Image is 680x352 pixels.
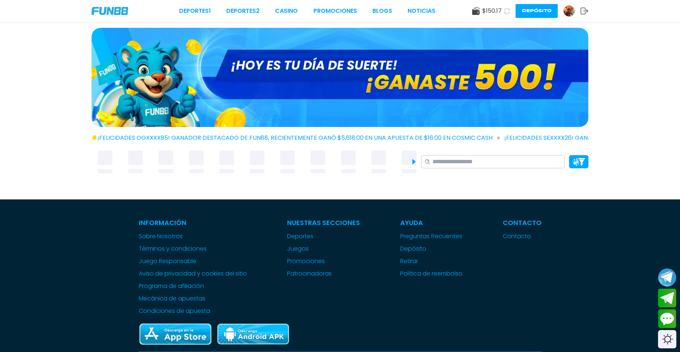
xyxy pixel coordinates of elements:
a: Patrocinadoras [287,269,360,278]
a: Promociones [287,257,360,266]
img: Platform Filter [572,158,585,166]
button: Join telegram channel [658,268,676,287]
img: Avatar [564,5,575,16]
a: Retirar [400,257,462,266]
img: Play Store [216,323,290,346]
a: Juego Responsable [139,257,247,266]
a: Avatar [563,5,580,17]
a: Preguntas frecuentes [400,232,462,241]
a: Depósito [400,244,462,253]
a: Condiciones de apuesta [139,307,247,315]
a: Términos y condiciones [139,244,247,253]
a: Aviso de privacidad y cookies del sitio [139,269,247,278]
a: Contacto [503,232,542,241]
div: Switch theme [658,330,676,348]
a: Política de reembolso [400,269,462,278]
img: GANASTE 500 [92,28,588,127]
a: CASINO [275,7,298,15]
img: App Store [139,323,212,346]
button: Join telegram [658,289,676,308]
a: Programa de afiliación [139,282,247,291]
a: Deportes [287,232,360,241]
p: Ayuda [400,218,462,228]
a: Deportes2 [226,7,260,15]
p: Contacto [503,218,542,228]
a: BLOGS [372,7,392,15]
p: Nuestras Secciones [287,218,360,228]
p: Información [139,218,247,228]
button: Juegos [287,244,309,253]
button: Depósito [516,4,558,18]
a: Promociones [313,7,357,15]
a: Mecánica de apuestas [139,294,247,303]
a: Deportes1 [179,7,211,15]
img: Company Logo [92,7,128,15]
a: Sobre Nosotros [139,232,247,241]
span: ¡FELICIDADES ogxxxx85! GANADOR DESTACADO DE FUN88, RECIENTEMENTE GANÓ $5,618.00 EN UNA APUESTA DE... [97,134,500,142]
button: Contact customer service [658,309,676,328]
a: NOTICIAS [408,7,435,15]
span: $ 150.17 [482,7,502,15]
